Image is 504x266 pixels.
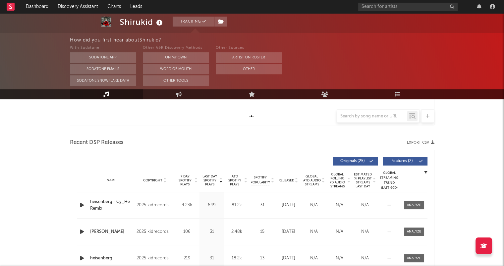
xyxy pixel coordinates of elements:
span: Released [279,178,294,182]
div: [DATE] [277,229,300,235]
div: [DATE] [277,255,300,262]
span: Estimated % Playlist Streams Last Day [354,172,372,188]
span: Features ( 2 ) [387,159,418,163]
div: 2025 kidrecords [137,201,173,209]
div: 18.2k [226,255,248,262]
button: Sodatone Snowflake Data [70,75,136,86]
div: Global Streaming Trend (Last 60D) [379,170,399,190]
div: Shirukid [120,17,164,28]
button: Originals(25) [333,157,378,166]
div: Name [90,178,134,183]
div: 2.48k [226,229,248,235]
button: Sodatone Emails [70,64,136,74]
div: Other Sources [216,44,282,52]
div: 4.23k [176,202,198,209]
button: Other [216,64,282,74]
span: Copyright [143,178,162,182]
div: 219 [176,255,198,262]
span: Global Rolling 7D Audio Streams [328,172,347,188]
a: heisenberg [90,255,134,262]
button: Sodatone App [70,52,136,63]
div: 15 [251,229,274,235]
div: 649 [201,202,223,209]
button: On My Own [143,52,209,63]
div: N/A [303,202,325,209]
div: Other A&R Discovery Methods [143,44,209,52]
div: N/A [303,255,325,262]
div: N/A [303,229,325,235]
div: N/A [354,255,376,262]
a: [PERSON_NAME] [90,229,134,235]
div: With Sodatone [70,44,136,52]
div: N/A [328,229,351,235]
div: N/A [328,202,351,209]
div: [DATE] [277,202,300,209]
span: 7 Day Spotify Plays [176,174,194,186]
div: 2025 kidrecords [137,254,173,262]
div: N/A [354,202,376,209]
span: Global ATD Audio Streams [303,174,321,186]
button: Artist on Roster [216,52,282,63]
button: Word Of Mouth [143,64,209,74]
div: 13 [251,255,274,262]
button: Tracking [173,17,214,27]
span: Spotify Popularity [251,175,270,185]
div: 106 [176,229,198,235]
input: Search by song name or URL [337,114,407,119]
button: Other Tools [143,75,209,86]
div: 31 [201,255,223,262]
div: 31 [251,202,274,209]
button: Features(2) [383,157,427,166]
span: Recent DSP Releases [70,139,124,147]
div: 31 [201,229,223,235]
button: Export CSV [407,141,434,145]
div: 2025 kidrecords [137,228,173,236]
input: Search for artists [358,3,458,11]
div: N/A [328,255,351,262]
a: heisenberg - Cy_He Remix [90,199,134,212]
span: Last Day Spotify Plays [201,174,219,186]
div: N/A [354,229,376,235]
span: Originals ( 25 ) [337,159,368,163]
span: ATD Spotify Plays [226,174,244,186]
div: 81.2k [226,202,248,209]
